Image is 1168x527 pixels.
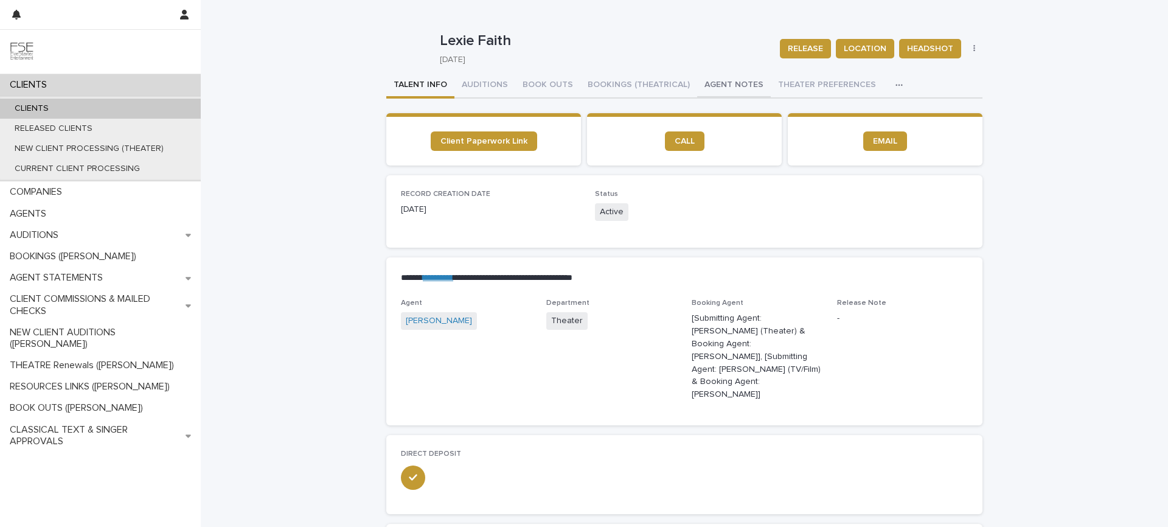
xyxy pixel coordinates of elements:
[5,424,186,447] p: CLASSICAL TEXT & SINGER APPROVALS
[5,124,102,134] p: RELEASED CLIENTS
[788,43,823,55] span: RELEASE
[837,299,886,307] span: Release Note
[844,43,886,55] span: LOCATION
[431,131,537,151] a: Client Paperwork Link
[665,131,704,151] a: CALL
[692,312,822,401] p: [Submitting Agent: [PERSON_NAME] (Theater) & Booking Agent: [PERSON_NAME]], [Submitting Agent: [P...
[675,137,695,145] span: CALL
[5,164,150,174] p: CURRENT CLIENT PROCESSING
[401,203,580,216] p: [DATE]
[10,40,34,64] img: 9JgRvJ3ETPGCJDhvPVA5
[5,327,201,350] p: NEW CLIENT AUDITIONS ([PERSON_NAME])
[515,73,580,99] button: BOOK OUTS
[386,73,454,99] button: TALENT INFO
[780,39,831,58] button: RELEASE
[401,450,461,458] span: DIRECT DEPOSIT
[5,186,72,198] p: COMPANIES
[837,312,968,325] p: -
[401,299,422,307] span: Agent
[836,39,894,58] button: LOCATION
[5,293,186,316] p: CLIENT COMMISSIONS & MAILED CHECKS
[580,73,697,99] button: BOOKINGS (THEATRICAL)
[863,131,907,151] a: EMAIL
[595,203,628,221] span: Active
[5,272,113,284] p: AGENT STATEMENTS
[5,229,68,241] p: AUDITIONS
[5,144,173,154] p: NEW CLIENT PROCESSING (THEATER)
[440,55,765,65] p: [DATE]
[454,73,515,99] button: AUDITIONS
[873,137,897,145] span: EMAIL
[5,208,56,220] p: AGENTS
[697,73,771,99] button: AGENT NOTES
[5,251,146,262] p: BOOKINGS ([PERSON_NAME])
[440,137,527,145] span: Client Paperwork Link
[440,32,770,50] p: Lexie Faith
[5,360,184,371] p: THEATRE Renewals ([PERSON_NAME])
[5,402,153,414] p: BOOK OUTS ([PERSON_NAME])
[5,381,179,393] p: RESOURCES LINKS ([PERSON_NAME])
[5,79,57,91] p: CLIENTS
[546,299,589,307] span: Department
[406,315,472,327] a: [PERSON_NAME]
[401,190,490,198] span: RECORD CREATION DATE
[907,43,953,55] span: HEADSHOT
[771,73,883,99] button: THEATER PREFERENCES
[5,103,58,114] p: CLIENTS
[595,190,618,198] span: Status
[899,39,961,58] button: HEADSHOT
[546,312,588,330] span: Theater
[692,299,743,307] span: Booking Agent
